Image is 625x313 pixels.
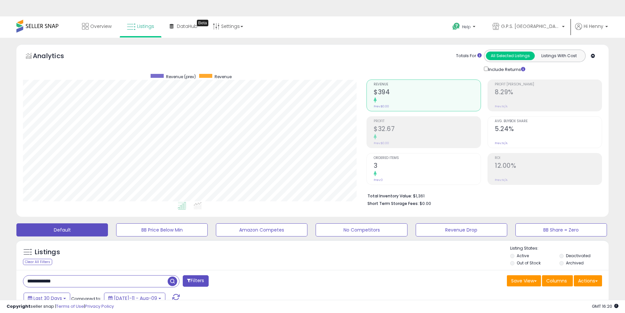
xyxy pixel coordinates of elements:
[447,17,482,38] a: Help
[462,24,471,30] span: Help
[215,74,232,79] span: Revenue
[479,65,533,73] div: Include Returns
[367,193,412,199] b: Total Inventory Value:
[495,162,602,171] h2: 12.00%
[495,120,602,123] span: Avg. Buybox Share
[16,223,108,236] button: Default
[374,83,481,86] span: Revenue
[534,52,583,60] button: Listings With Cost
[122,16,159,36] a: Listings
[575,23,608,38] a: Hi Henny
[420,200,431,207] span: $0.00
[517,253,529,258] label: Active
[495,156,602,160] span: ROI
[507,275,541,286] button: Save View
[33,295,62,302] span: Last 30 Days
[35,248,60,257] h5: Listings
[183,275,208,287] button: Filters
[85,303,114,309] a: Privacy Policy
[177,23,198,30] span: DataHub
[104,293,165,304] button: [DATE]-11 - Aug-09
[208,16,248,36] a: Settings
[165,16,202,36] a: DataHub
[374,156,481,160] span: Ordered Items
[542,275,573,286] button: Columns
[23,259,52,265] div: Clear All Filters
[374,141,389,145] small: Prev: $0.00
[114,295,157,302] span: [DATE]-11 - Aug-09
[197,20,208,26] div: Tooltip anchor
[90,23,112,30] span: Overview
[488,16,570,38] a: G.P.S. [GEOGRAPHIC_DATA]
[416,223,507,236] button: Revenue Drop
[574,275,602,286] button: Actions
[24,293,70,304] button: Last 30 Days
[367,191,597,199] li: $1,361
[374,178,383,182] small: Prev: 0
[116,223,208,236] button: BB Price Below Min
[374,120,481,123] span: Profit
[166,74,196,79] span: Revenue (prev)
[316,223,407,236] button: No Competitors
[566,253,591,258] label: Deactivated
[374,104,389,108] small: Prev: $0.00
[515,223,607,236] button: BB Share = Zero
[510,245,609,252] p: Listing States:
[495,141,508,145] small: Prev: N/A
[374,88,481,97] h2: $394
[501,23,560,30] span: G.P.S. [GEOGRAPHIC_DATA]
[33,51,77,62] h5: Analytics
[71,296,101,302] span: Compared to:
[137,23,154,30] span: Listings
[566,260,584,266] label: Archived
[7,303,114,310] div: seller snap | |
[56,303,84,309] a: Terms of Use
[374,125,481,134] h2: $32.67
[367,201,419,206] b: Short Term Storage Fees:
[456,53,482,59] div: Totals For
[495,104,508,108] small: Prev: N/A
[517,260,541,266] label: Out of Stock
[495,178,508,182] small: Prev: N/A
[374,162,481,171] h2: 3
[495,88,602,97] h2: 8.29%
[546,278,567,284] span: Columns
[486,52,535,60] button: All Selected Listings
[216,223,307,236] button: Amazon Competes
[592,303,618,309] span: 2025-09-10 16:20 GMT
[495,125,602,134] h2: 5.24%
[584,23,603,30] span: Hi Henny
[77,16,116,36] a: Overview
[495,83,602,86] span: Profit [PERSON_NAME]
[452,22,460,31] i: Get Help
[7,303,31,309] strong: Copyright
